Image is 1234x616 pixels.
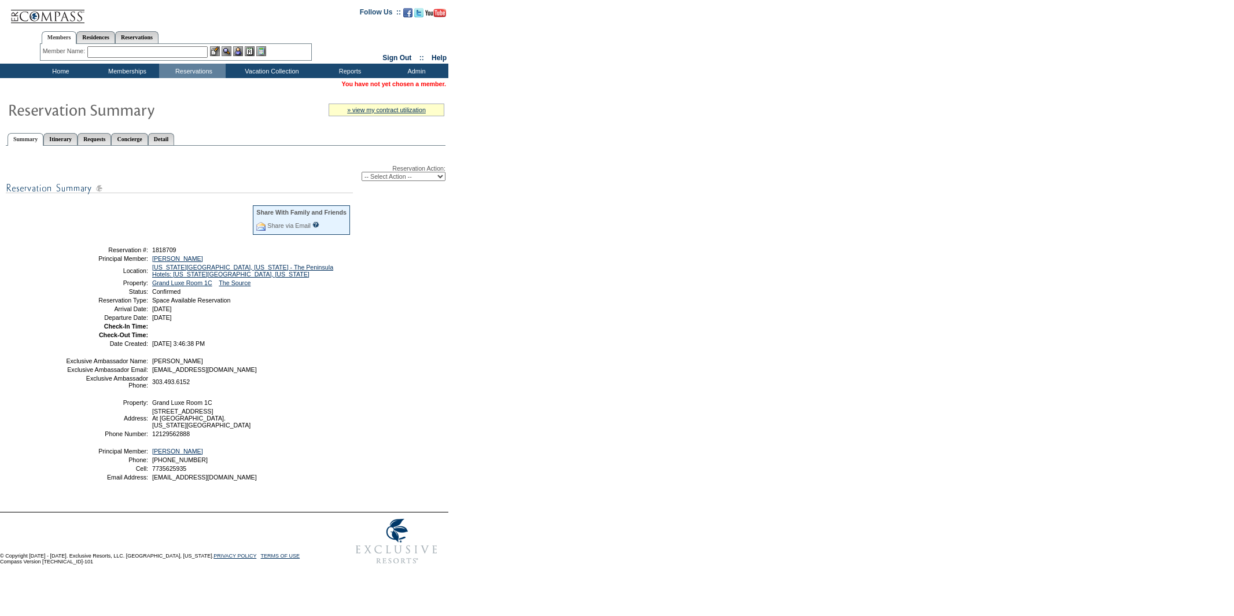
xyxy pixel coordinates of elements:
td: Exclusive Ambassador Name: [65,357,148,364]
a: Reservations [115,31,159,43]
a: [US_STATE][GEOGRAPHIC_DATA], [US_STATE] - The Peninsula Hotels: [US_STATE][GEOGRAPHIC_DATA], [US_... [152,264,333,278]
td: Property: [65,399,148,406]
a: Share via Email [267,222,311,229]
div: Reservation Action: [6,165,445,181]
div: Member Name: [43,46,87,56]
img: Subscribe to our YouTube Channel [425,9,446,17]
td: Cell: [65,465,148,472]
img: Exclusive Resorts [345,512,448,570]
a: [PERSON_NAME] [152,448,203,455]
a: Members [42,31,77,44]
a: The Source [219,279,251,286]
td: Date Created: [65,340,148,347]
input: What is this? [312,222,319,228]
td: Memberships [93,64,159,78]
td: Phone Number: [65,430,148,437]
a: PRIVACY POLICY [213,553,256,559]
td: Location: [65,264,148,278]
strong: Check-In Time: [104,323,148,330]
a: » view my contract utilization [347,106,426,113]
a: Sign Out [382,54,411,62]
img: View [222,46,231,56]
a: Follow us on Twitter [414,12,423,19]
span: [EMAIL_ADDRESS][DOMAIN_NAME] [152,474,257,481]
td: Arrival Date: [65,305,148,312]
td: Admin [382,64,448,78]
img: Become our fan on Facebook [403,8,412,17]
td: Reservation #: [65,246,148,253]
td: Address: [65,408,148,429]
a: Become our fan on Facebook [403,12,412,19]
span: [EMAIL_ADDRESS][DOMAIN_NAME] [152,366,257,373]
span: Confirmed [152,288,181,295]
strong: Check-Out Time: [99,331,148,338]
span: [DATE] [152,305,172,312]
td: Email Address: [65,474,148,481]
a: Itinerary [43,133,78,145]
td: Principal Member: [65,255,148,262]
span: :: [419,54,424,62]
img: Follow us on Twitter [414,8,423,17]
span: 7735625935 [152,465,186,472]
span: [PHONE_NUMBER] [152,456,208,463]
a: Summary [8,133,43,146]
span: [DATE] 3:46:38 PM [152,340,205,347]
td: Status: [65,288,148,295]
td: Follow Us :: [360,7,401,21]
a: Detail [148,133,175,145]
span: Grand Luxe Room 1C [152,399,212,406]
span: Space Available Reservation [152,297,230,304]
a: [PERSON_NAME] [152,255,203,262]
img: Reservaton Summary [8,98,239,121]
td: Departure Date: [65,314,148,321]
a: Concierge [111,133,148,145]
td: Exclusive Ambassador Phone: [65,375,148,389]
a: Requests [78,133,111,145]
span: 303.493.6152 [152,378,190,385]
a: Residences [76,31,115,43]
span: [STREET_ADDRESS] At [GEOGRAPHIC_DATA]. [US_STATE][GEOGRAPHIC_DATA] [152,408,251,429]
img: b_edit.gif [210,46,220,56]
img: subTtlResSummary.gif [6,181,353,196]
td: Reports [315,64,382,78]
span: 1818709 [152,246,176,253]
span: [PERSON_NAME] [152,357,203,364]
span: You have not yet chosen a member. [342,80,446,87]
td: Vacation Collection [226,64,315,78]
span: 12129562888 [152,430,190,437]
td: Phone: [65,456,148,463]
div: Share With Family and Friends [256,209,347,216]
a: TERMS OF USE [261,553,300,559]
td: Principal Member: [65,448,148,455]
img: Impersonate [233,46,243,56]
td: Exclusive Ambassador Email: [65,366,148,373]
img: b_calculator.gif [256,46,266,56]
td: Property: [65,279,148,286]
img: Reservations [245,46,255,56]
span: [DATE] [152,314,172,321]
a: Subscribe to our YouTube Channel [425,12,446,19]
td: Home [26,64,93,78]
td: Reservation Type: [65,297,148,304]
td: Reservations [159,64,226,78]
a: Help [432,54,447,62]
a: Grand Luxe Room 1C [152,279,212,286]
